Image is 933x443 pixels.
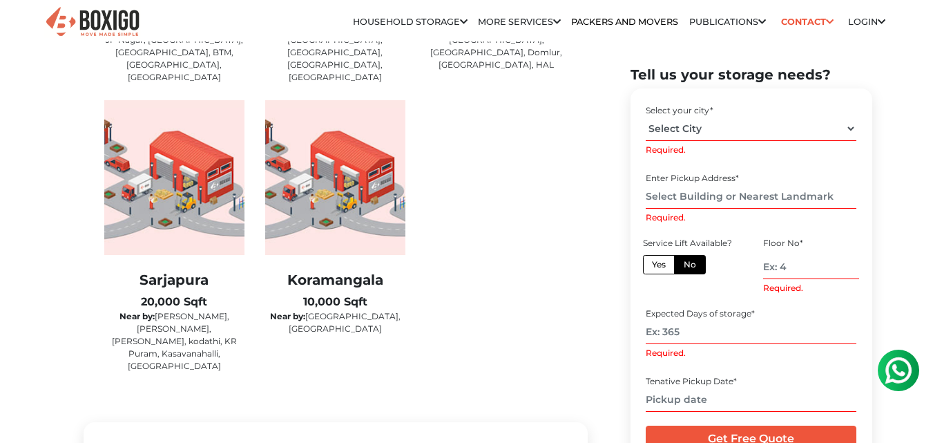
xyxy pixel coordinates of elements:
[643,236,738,249] div: Service Lift Available?
[776,11,838,32] a: Contact
[14,14,41,41] img: whatsapp-icon.svg
[646,184,856,208] input: Select Building or Nearest Landmark
[689,17,766,27] a: Publications
[353,17,468,27] a: Household Storage
[763,254,858,279] input: Ex: 4
[646,320,856,344] input: Ex: 365
[646,375,856,387] div: Tenative Pickup Date
[104,272,244,288] h2: Sarjapura
[104,21,244,84] p: [GEOGRAPHIC_DATA], JP Nagar, [GEOGRAPHIC_DATA], [GEOGRAPHIC_DATA], BTM, [GEOGRAPHIC_DATA], [GEOGR...
[646,211,686,223] label: Required.
[104,100,244,255] img: warehouse-image
[646,308,856,320] div: Expected Days of storage
[571,17,678,27] a: Packers and Movers
[646,171,856,184] div: Enter Pickup Address
[44,6,141,39] img: Boxigo
[646,104,856,116] div: Select your city
[646,347,686,359] label: Required.
[763,281,803,294] label: Required.
[265,100,405,255] img: warehouse-image
[478,17,561,27] a: More services
[265,21,405,84] p: Mangamapalya, [GEOGRAPHIC_DATA], [GEOGRAPHIC_DATA], [GEOGRAPHIC_DATA], [GEOGRAPHIC_DATA]
[270,311,305,321] b: Near by:
[643,254,675,274] label: Yes
[674,254,706,274] label: No
[141,295,207,308] b: 20,000 Sqft
[763,236,858,249] div: Floor No
[631,66,872,83] h2: Tell us your storage needs?
[646,387,856,411] input: Pickup date
[119,311,155,321] b: Near by:
[646,143,686,155] label: Required.
[848,17,885,27] a: Login
[426,21,566,71] p: [GEOGRAPHIC_DATA], [GEOGRAPHIC_DATA], [GEOGRAPHIC_DATA], Domlur, [GEOGRAPHIC_DATA], HAL
[303,295,367,308] b: 10,000 Sqft
[104,310,244,373] p: [PERSON_NAME], [PERSON_NAME], [PERSON_NAME], kodathi, KR Puram, Kasavanahalli, [GEOGRAPHIC_DATA]
[265,272,405,288] h2: Koramangala
[265,310,405,335] p: [GEOGRAPHIC_DATA], [GEOGRAPHIC_DATA]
